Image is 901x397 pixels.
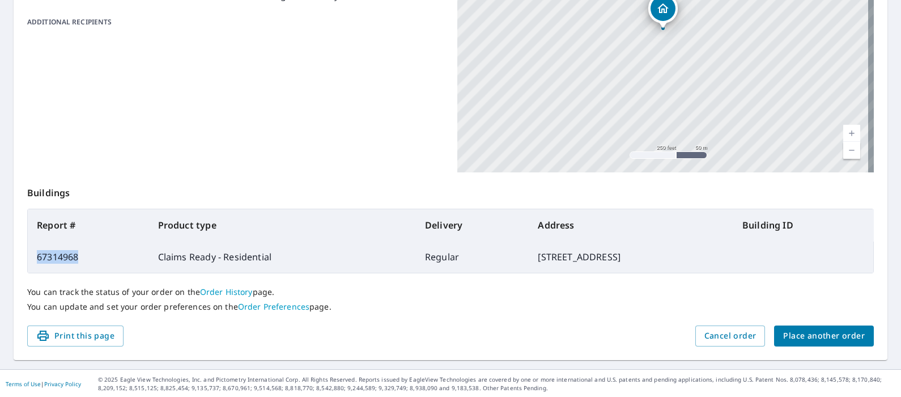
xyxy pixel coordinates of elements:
[27,287,874,297] p: You can track the status of your order on the page.
[28,209,149,241] th: Report #
[200,286,253,297] a: Order History
[843,142,860,159] a: Current Level 17, Zoom Out
[529,241,733,273] td: [STREET_ADDRESS]
[783,329,865,343] span: Place another order
[238,301,309,312] a: Order Preferences
[44,380,81,388] a: Privacy Policy
[27,172,874,209] p: Buildings
[695,326,766,347] button: Cancel order
[529,209,733,241] th: Address
[27,302,874,312] p: You can update and set your order preferences on the page.
[416,209,529,241] th: Delivery
[36,329,114,343] span: Print this page
[416,241,529,273] td: Regular
[704,329,756,343] span: Cancel order
[733,209,873,241] th: Building ID
[27,326,124,347] button: Print this page
[98,375,895,392] p: © 2025 Eagle View Technologies, Inc. and Pictometry International Corp. All Rights Reserved. Repo...
[149,209,416,241] th: Product type
[6,381,81,387] p: |
[843,125,860,142] a: Current Level 17, Zoom In
[149,241,416,273] td: Claims Ready - Residential
[27,17,194,27] p: Additional recipients
[6,380,41,388] a: Terms of Use
[774,326,874,347] button: Place another order
[28,241,149,273] td: 67314968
